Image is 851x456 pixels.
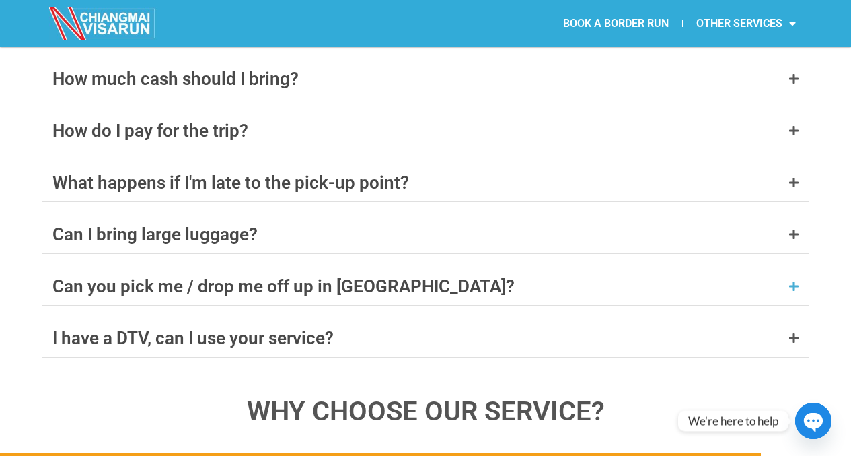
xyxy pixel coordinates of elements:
a: BOOK A BORDER RUN [550,8,682,39]
div: What happens if I'm late to the pick-up point? [52,174,409,191]
nav: Menu [426,8,809,39]
div: Can I bring large luggage? [52,226,258,243]
div: I have a DTV, can I use your service? [52,329,334,347]
div: How do I pay for the trip? [52,122,248,139]
div: How much cash should I bring? [52,70,299,88]
div: Can you pick me / drop me off up in [GEOGRAPHIC_DATA]? [52,278,515,295]
h3: WHY CHOOSE OUR SERVICE? [42,398,809,425]
a: OTHER SERVICES [683,8,809,39]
